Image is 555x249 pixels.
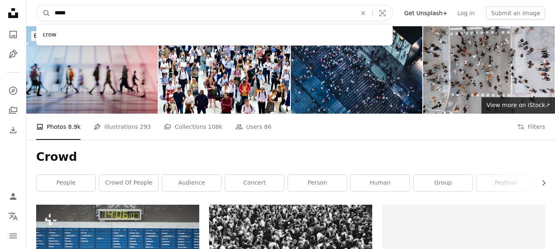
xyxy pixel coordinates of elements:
[5,82,21,99] a: Explore
[486,7,545,20] button: Submit an image
[26,26,158,114] img: Crowd motion blur
[536,175,545,191] button: scroll list to the right
[159,26,290,114] img: A crowd of people waiting for a train at Liverpool Street, London.
[517,114,545,140] button: Filters
[486,102,550,108] span: View more on iStock ↗
[5,208,21,224] button: Language
[373,5,392,21] button: Visual search
[94,114,151,140] a: Illustrations 293
[235,114,272,140] a: Users 86
[288,175,347,191] a: person
[5,188,21,205] a: Log in / Sign up
[36,5,393,21] form: Find visuals sitewide
[477,175,535,191] a: festival
[26,26,197,46] a: Browse premium images on iStock|20% off at iStock↗
[208,122,222,131] span: 108k
[34,32,189,39] span: 20% off at iStock ↗
[5,5,21,23] a: Home — Unsplash
[140,122,151,131] span: 293
[354,5,372,21] button: Clear
[5,102,21,119] a: Collections
[162,175,221,191] a: audience
[36,27,393,42] div: crow
[291,26,422,114] img: Aerial View of Crowded Pedestrians Walking on the Business Street at Night
[5,26,21,43] a: Photos
[481,97,555,114] a: View more on iStock↗
[99,175,158,191] a: crowd of people
[5,228,21,244] button: Menu
[452,7,479,20] a: Log in
[351,175,410,191] a: human
[414,175,472,191] a: group
[164,114,222,140] a: Collections 108k
[5,46,21,62] a: Illustrations
[225,175,284,191] a: concert
[264,122,272,131] span: 86
[37,5,51,21] button: Search Unsplash
[423,26,555,114] img: Pedestrian crowd crossing crosswalk, top view
[34,32,135,39] span: Browse premium images on iStock |
[36,150,545,164] h1: Crowd
[399,7,452,20] a: Get Unsplash+
[37,175,95,191] a: people
[5,122,21,138] a: Download History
